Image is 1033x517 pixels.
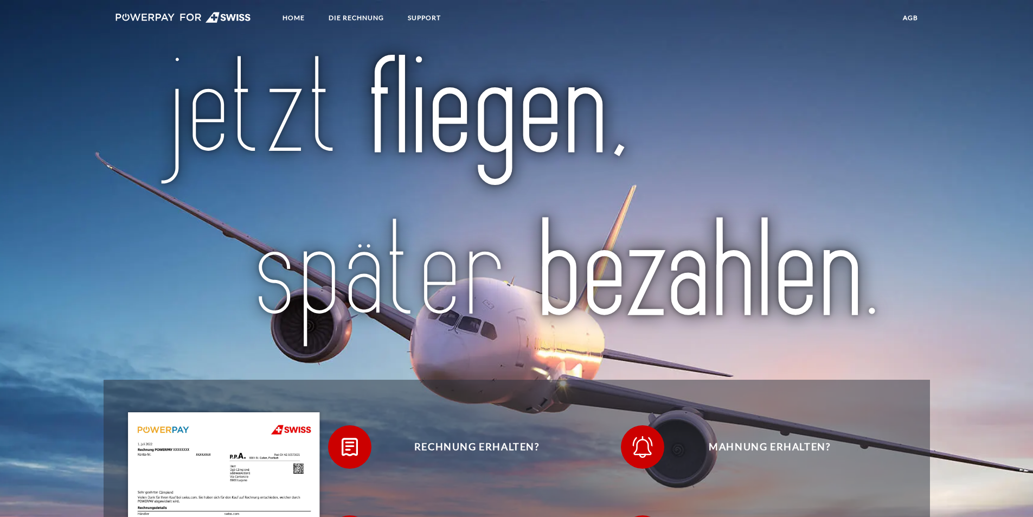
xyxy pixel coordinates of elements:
[336,433,363,461] img: qb_bill.svg
[621,425,903,469] button: Mahnung erhalten?
[328,425,610,469] button: Rechnung erhalten?
[637,425,902,469] span: Mahnung erhalten?
[399,8,450,28] a: SUPPORT
[894,8,927,28] a: agb
[152,52,881,353] img: title-swiss_de.svg
[344,425,609,469] span: Rechnung erhalten?
[319,8,393,28] a: DIE RECHNUNG
[629,433,656,461] img: qb_bell.svg
[273,8,314,28] a: Home
[116,12,252,23] img: logo-swiss-white.svg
